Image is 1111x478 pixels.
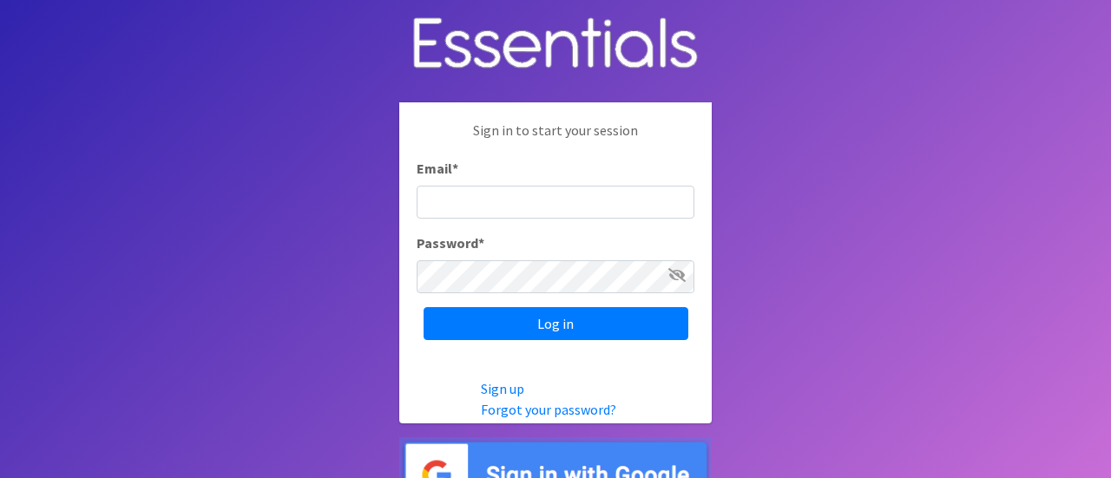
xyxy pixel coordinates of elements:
label: Password [417,232,484,253]
a: Sign up [481,380,524,397]
input: Log in [424,307,688,340]
a: Forgot your password? [481,401,616,418]
abbr: required [452,160,458,177]
abbr: required [478,234,484,252]
label: Email [417,158,458,179]
p: Sign in to start your session [417,120,694,158]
